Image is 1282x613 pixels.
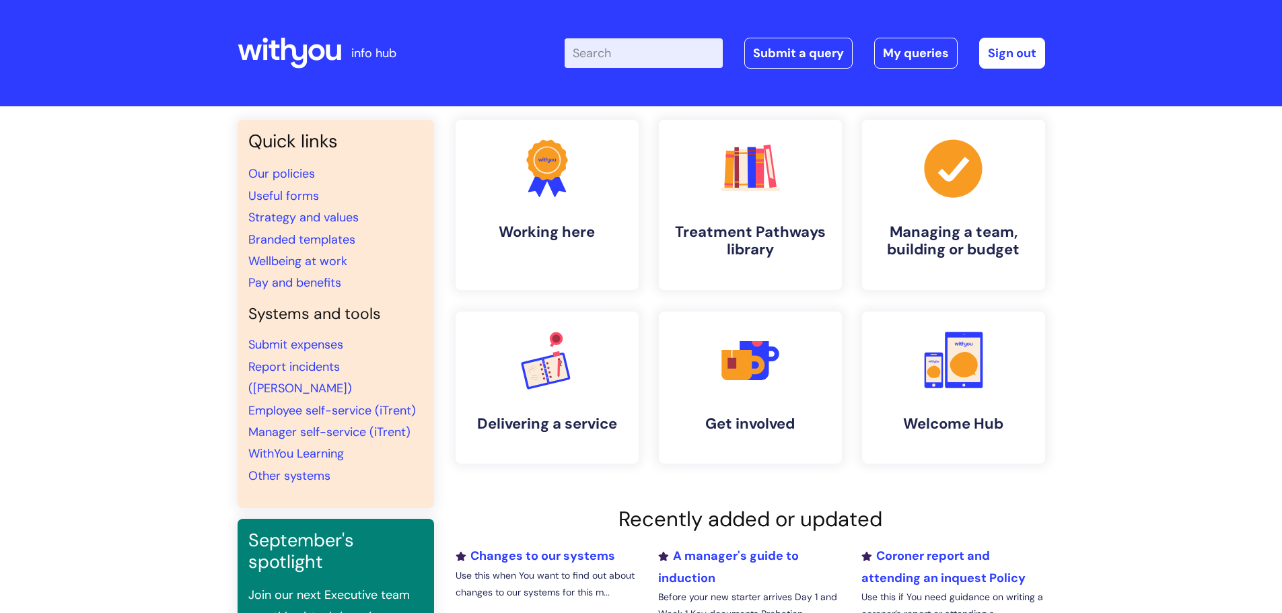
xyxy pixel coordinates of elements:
[248,468,330,484] a: Other systems
[248,305,423,324] h4: Systems and tools
[466,415,628,433] h4: Delivering a service
[861,548,1026,585] a: Coroner report and attending an inquest Policy
[659,312,842,464] a: Get involved
[873,415,1034,433] h4: Welcome Hub
[248,359,352,396] a: Report incidents ([PERSON_NAME])
[351,42,396,64] p: info hub
[248,445,344,462] a: WithYou Learning
[874,38,958,69] a: My queries
[659,120,842,290] a: Treatment Pathways library
[658,548,799,585] a: A manager's guide to induction
[456,120,639,290] a: Working here
[248,275,341,291] a: Pay and benefits
[670,415,831,433] h4: Get involved
[862,120,1045,290] a: Managing a team, building or budget
[248,131,423,152] h3: Quick links
[248,188,319,204] a: Useful forms
[744,38,853,69] a: Submit a query
[979,38,1045,69] a: Sign out
[565,38,723,68] input: Search
[248,209,359,225] a: Strategy and values
[466,223,628,241] h4: Working here
[456,312,639,464] a: Delivering a service
[873,223,1034,259] h4: Managing a team, building or budget
[248,166,315,182] a: Our policies
[248,231,355,248] a: Branded templates
[248,336,343,353] a: Submit expenses
[248,530,423,573] h3: September's spotlight
[456,507,1045,532] h2: Recently added or updated
[456,567,639,601] p: Use this when You want to find out about changes to our systems for this m...
[248,424,411,440] a: Manager self-service (iTrent)
[565,38,1045,69] div: | -
[862,312,1045,464] a: Welcome Hub
[248,253,347,269] a: Wellbeing at work
[248,402,416,419] a: Employee self-service (iTrent)
[670,223,831,259] h4: Treatment Pathways library
[456,548,615,564] a: Changes to our systems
